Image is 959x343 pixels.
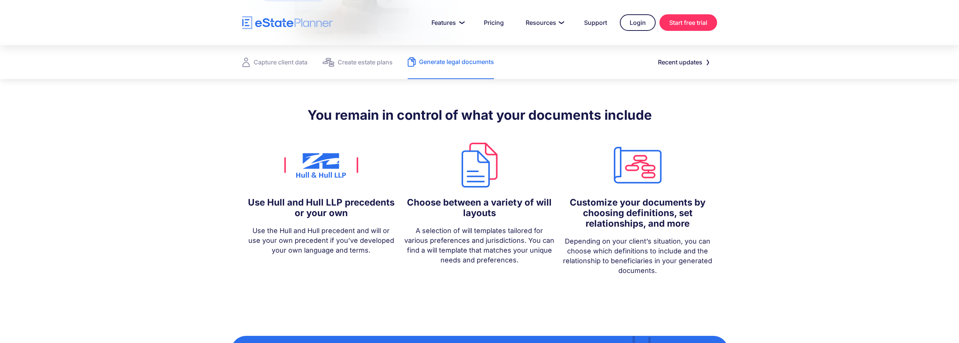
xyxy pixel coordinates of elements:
a: Create estate plans [323,45,393,79]
h5: Customize your documents by choosing definitions, set relationships, and more [562,197,713,229]
a: Generate legal documents [408,45,494,79]
a: home [242,16,333,29]
p: Use the Hull and Hull precedent and will or use your own precedent if you’ve developed your own l... [246,226,397,255]
div: Capture client data [254,57,307,67]
a: Start free trial [659,14,717,31]
h5: Choose between a variety of will layouts [404,197,555,218]
p: A selection of will templates tailored for various preferences and jurisdictions. You can find a ... [404,226,555,265]
h5: Use Hull and Hull LLP precedents or your own [246,197,397,218]
a: Login [620,14,656,31]
div: Create estate plans [338,57,393,67]
a: Recent updates [649,55,717,70]
a: Resources [517,15,571,30]
a: Capture client data [242,45,307,79]
p: Depending on your client’s situation, you can choose which definitions to include and the relatio... [562,236,713,276]
a: Support [575,15,616,30]
h2: You remain in control of what your documents include [242,107,717,123]
a: Pricing [475,15,513,30]
div: Recent updates [658,57,702,67]
a: Features [422,15,471,30]
div: Generate legal documents [419,56,494,67]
